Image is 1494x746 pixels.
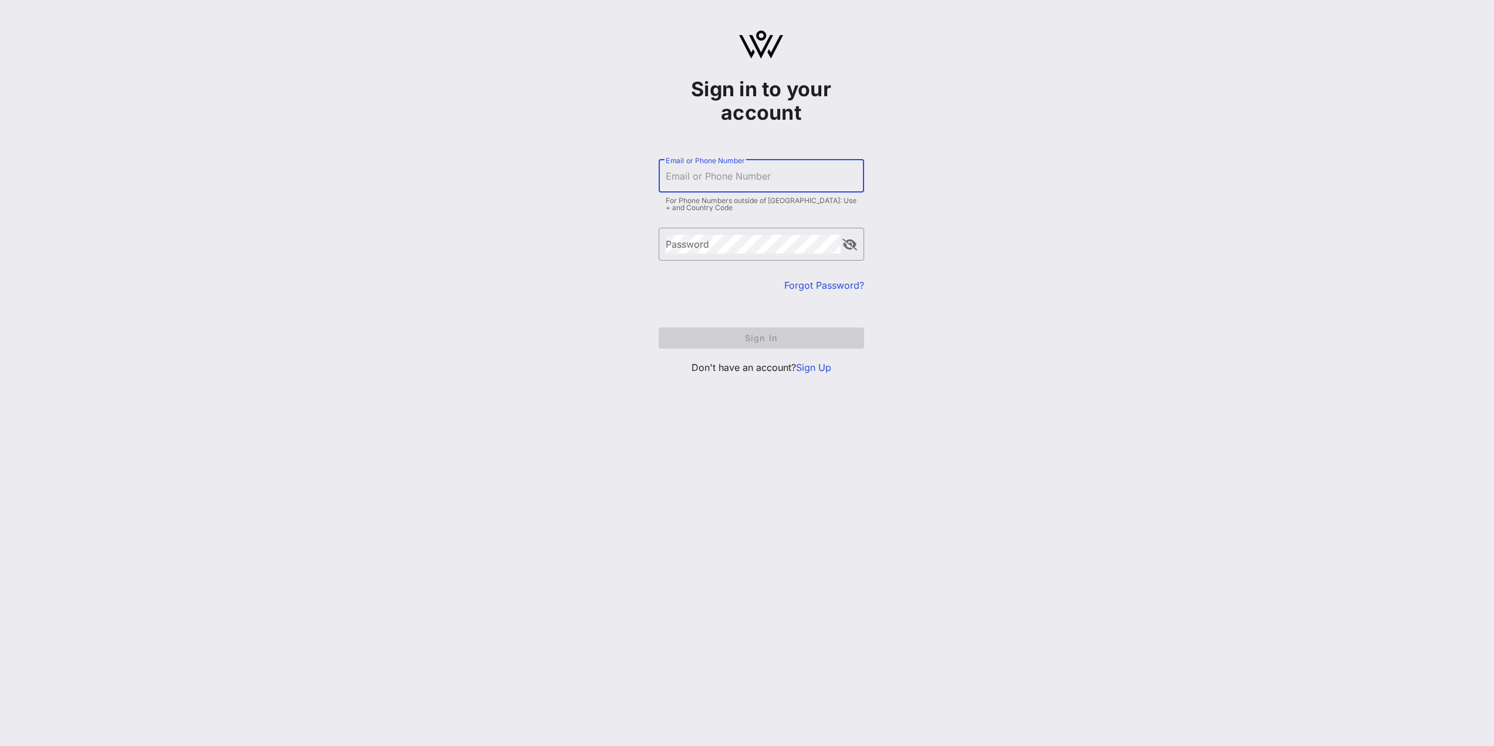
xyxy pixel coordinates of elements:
[659,360,864,374] p: Don't have an account?
[796,362,831,373] a: Sign Up
[739,31,783,59] img: logo.svg
[842,239,857,251] button: append icon
[659,77,864,124] h1: Sign in to your account
[784,279,864,291] a: Forgot Password?
[666,156,744,165] label: Email or Phone Number
[666,197,857,211] div: For Phone Numbers outside of [GEOGRAPHIC_DATA]: Use + and Country Code
[666,167,857,185] input: Email or Phone Number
